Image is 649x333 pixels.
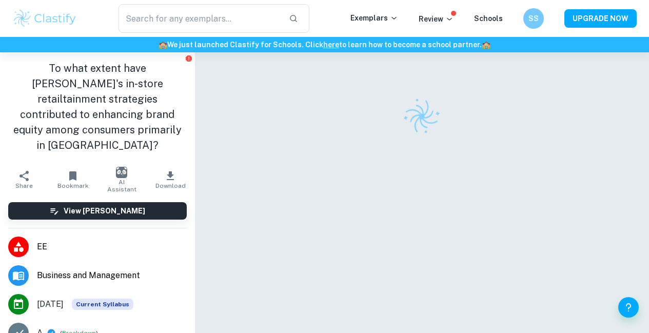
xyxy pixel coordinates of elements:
button: UPGRADE NOW [564,9,637,28]
img: Clastify logo [12,8,77,29]
button: Download [146,165,195,194]
img: Clastify logo [397,92,447,142]
button: View [PERSON_NAME] [8,202,187,220]
h6: SS [528,13,540,24]
span: Current Syllabus [72,299,133,310]
span: Download [155,182,186,189]
span: EE [37,241,187,253]
p: Review [419,13,454,25]
span: 🏫 [159,41,167,49]
img: AI Assistant [116,167,127,178]
a: Schools [474,14,503,23]
span: [DATE] [37,298,64,310]
p: Exemplars [350,12,398,24]
button: SS [523,8,544,29]
button: Bookmark [49,165,97,194]
span: Business and Management [37,269,187,282]
button: Help and Feedback [618,297,639,318]
div: This exemplar is based on the current syllabus. Feel free to refer to it for inspiration/ideas wh... [72,299,133,310]
span: Share [15,182,33,189]
button: Report issue [185,54,193,62]
h1: To what extent have [PERSON_NAME]'s in-store retailtainment strategies contributed to enhancing b... [8,61,187,153]
input: Search for any exemplars... [119,4,281,33]
span: Bookmark [57,182,89,189]
h6: We just launched Clastify for Schools. Click to learn how to become a school partner. [2,39,647,50]
span: 🏫 [482,41,490,49]
span: AI Assistant [104,179,140,193]
h6: View [PERSON_NAME] [64,205,145,217]
button: AI Assistant [97,165,146,194]
a: here [323,41,339,49]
